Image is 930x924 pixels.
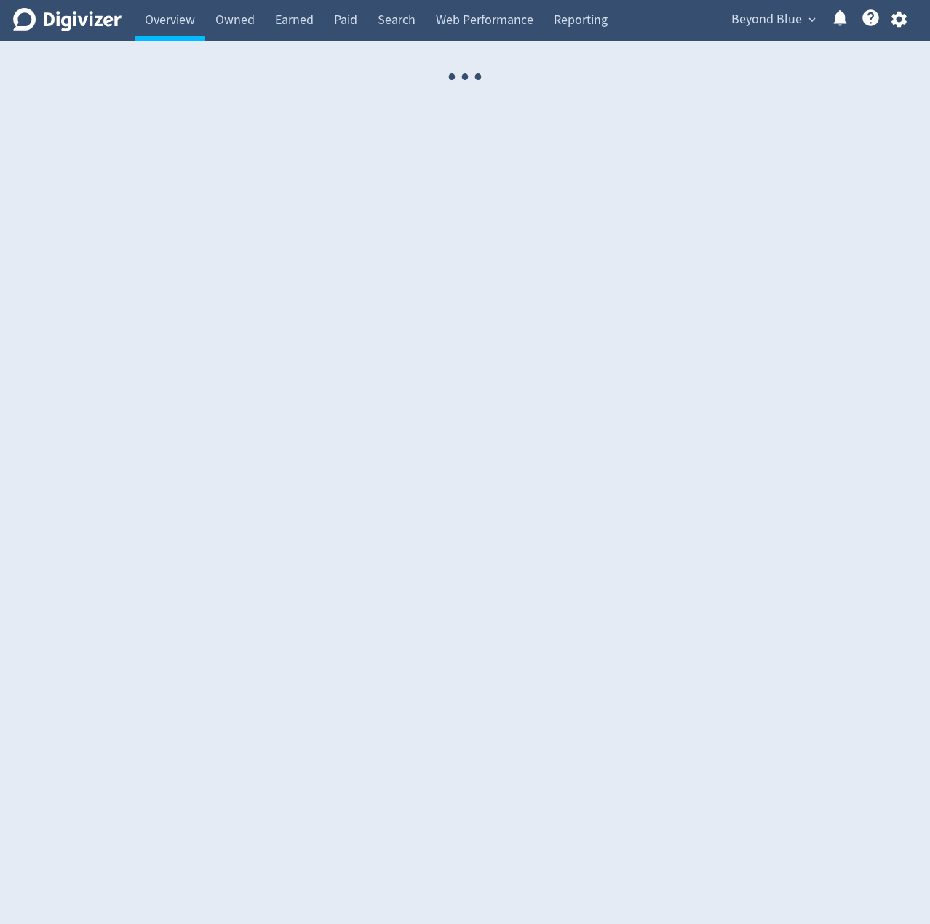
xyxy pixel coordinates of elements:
button: Beyond Blue [726,8,819,31]
span: · [472,41,485,114]
span: expand_more [806,13,819,26]
span: · [445,41,458,114]
span: · [458,41,472,114]
span: Beyond Blue [731,8,802,31]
